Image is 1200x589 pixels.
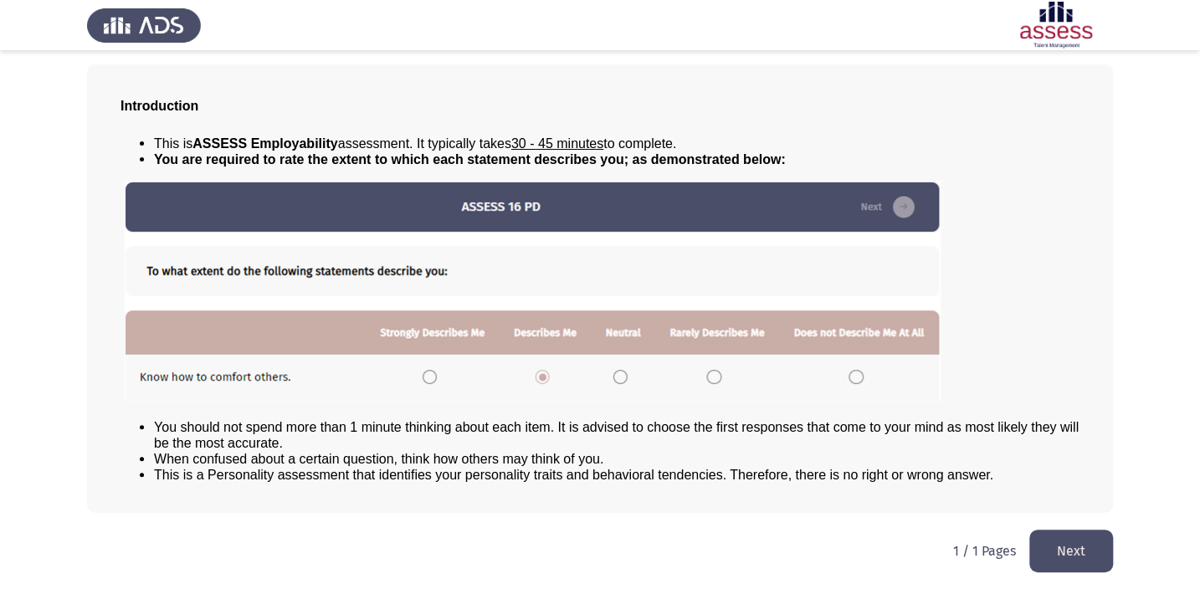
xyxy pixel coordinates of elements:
span: This is assessment. It typically takes to complete. [154,136,676,151]
img: Assessment logo of ASSESS Employability - EBI [999,2,1113,49]
span: Introduction [121,99,198,113]
b: ASSESS Employability [192,136,337,151]
span: When confused about a certain question, think how others may think of you. [154,452,603,466]
span: You are required to rate the extent to which each statement describes you; as demonstrated below: [154,152,786,166]
u: 30 - 45 minutes [511,136,603,151]
span: This is a Personality assessment that identifies your personality traits and behavioral tendencie... [154,468,993,482]
img: Assess Talent Management logo [87,2,201,49]
p: 1 / 1 Pages [953,543,1016,559]
span: You should not spend more than 1 minute thinking about each item. It is advised to choose the fir... [154,420,1079,450]
button: load next page [1029,530,1113,572]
